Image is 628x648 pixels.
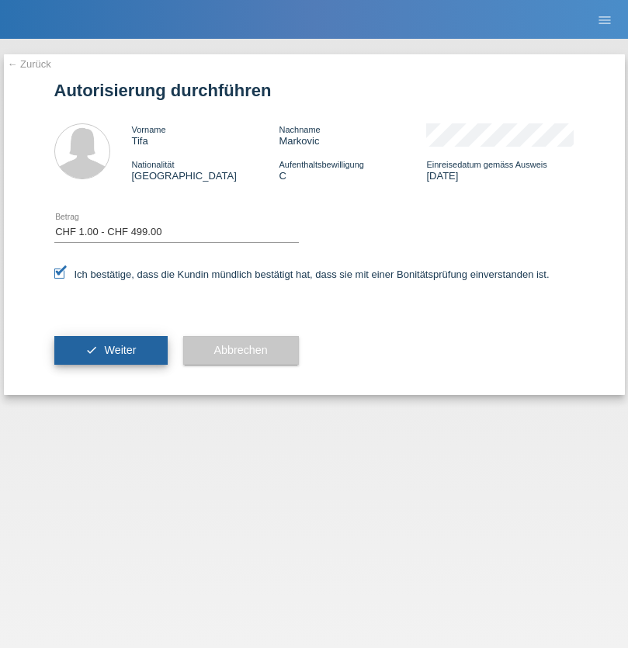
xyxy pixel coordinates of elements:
[8,58,51,70] a: ← Zurück
[54,336,168,366] button: check Weiter
[589,15,620,24] a: menu
[54,269,550,280] label: Ich bestätige, dass die Kundin mündlich bestätigt hat, dass sie mit einer Bonitätsprüfung einvers...
[279,123,426,147] div: Markovic
[132,123,279,147] div: Tifa
[279,160,363,169] span: Aufenthaltsbewilligung
[597,12,612,28] i: menu
[85,344,98,356] i: check
[132,160,175,169] span: Nationalität
[426,160,546,169] span: Einreisedatum gemäss Ausweis
[279,158,426,182] div: C
[183,336,299,366] button: Abbrechen
[54,81,574,100] h1: Autorisierung durchführen
[279,125,320,134] span: Nachname
[132,125,166,134] span: Vorname
[214,344,268,356] span: Abbrechen
[426,158,574,182] div: [DATE]
[132,158,279,182] div: [GEOGRAPHIC_DATA]
[104,344,136,356] span: Weiter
